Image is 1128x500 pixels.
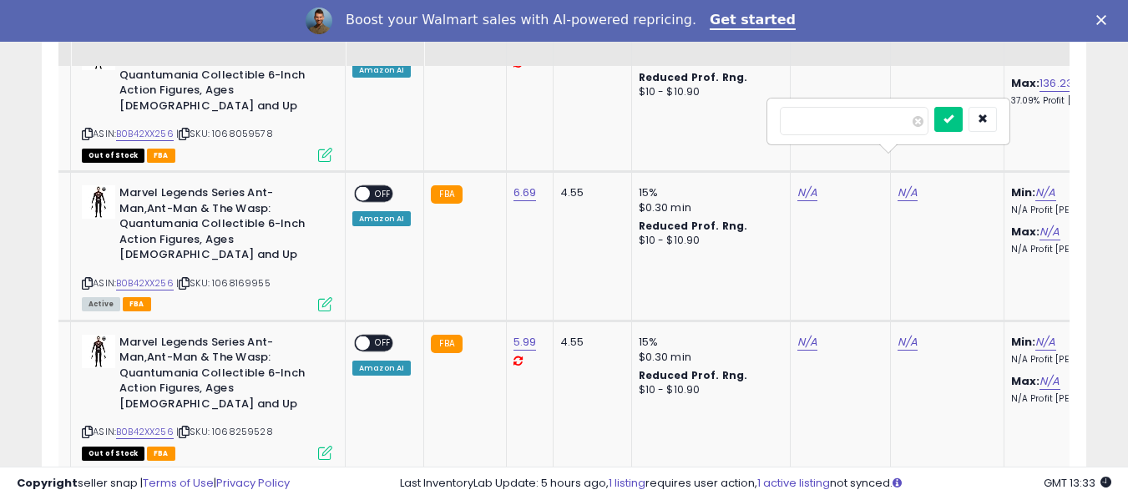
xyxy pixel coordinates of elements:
[431,335,462,353] small: FBA
[797,184,817,201] a: N/A
[116,425,174,439] a: B0B42XX256
[639,200,777,215] div: $0.30 min
[82,149,144,163] span: All listings that are currently out of stock and unavailable for purchase on Amazon
[176,276,271,290] span: | SKU: 1068169955
[431,185,462,204] small: FBA
[513,334,537,351] a: 5.99
[123,297,151,311] span: FBA
[560,185,619,200] div: 4.55
[1011,373,1040,389] b: Max:
[639,70,748,84] b: Reduced Prof. Rng.
[400,476,1111,492] div: Last InventoryLab Update: 5 hours ago, requires user action, not synced.
[119,185,322,267] b: Marvel Legends Series Ant-Man,Ant-Man & The Wasp: Quantumania Collectible 6-Inch Action Figures, ...
[898,184,918,201] a: N/A
[639,234,777,248] div: $10 - $10.90
[513,184,537,201] a: 6.69
[1039,75,1073,92] a: 136.23
[639,185,777,200] div: 15%
[1035,334,1055,351] a: N/A
[17,476,290,492] div: seller snap | |
[147,149,175,163] span: FBA
[1011,75,1040,91] b: Max:
[1035,184,1055,201] a: N/A
[710,12,796,30] a: Get started
[1096,15,1113,25] div: Close
[119,335,322,417] b: Marvel Legends Series Ant-Man,Ant-Man & The Wasp: Quantumania Collectible 6-Inch Action Figures, ...
[116,127,174,141] a: B0B42XX256
[176,425,273,438] span: | SKU: 1068259528
[1039,373,1060,390] a: N/A
[216,475,290,491] a: Privacy Policy
[639,383,777,397] div: $10 - $10.90
[352,361,411,376] div: Amazon AI
[757,475,830,491] a: 1 active listing
[306,8,332,34] img: Profile image for Adrian
[609,475,645,491] a: 1 listing
[370,187,397,201] span: OFF
[560,335,619,350] div: 4.55
[797,334,817,351] a: N/A
[82,447,144,461] span: All listings that are currently out of stock and unavailable for purchase on Amazon
[370,336,397,350] span: OFF
[898,334,918,351] a: N/A
[82,297,120,311] span: All listings currently available for purchase on Amazon
[82,185,332,309] div: ASIN:
[352,63,411,78] div: Amazon AI
[1039,224,1060,240] a: N/A
[639,350,777,365] div: $0.30 min
[82,335,115,368] img: 41PMw9vmh0L._SL40_.jpg
[176,127,273,140] span: | SKU: 1068059578
[1011,184,1036,200] b: Min:
[82,37,332,160] div: ASIN:
[17,475,78,491] strong: Copyright
[1011,224,1040,240] b: Max:
[352,211,411,226] div: Amazon AI
[346,12,696,28] div: Boost your Walmart sales with AI-powered repricing.
[119,37,322,119] b: Marvel Legends Series Ant-Man,Ant-Man & The Wasp: Quantumania Collectible 6-Inch Action Figures, ...
[639,335,777,350] div: 15%
[639,368,748,382] b: Reduced Prof. Rng.
[639,85,777,99] div: $10 - $10.90
[147,447,175,461] span: FBA
[116,276,174,290] a: B0B42XX256
[143,475,214,491] a: Terms of Use
[82,185,115,219] img: 41PMw9vmh0L._SL40_.jpg
[1011,334,1036,350] b: Min:
[639,219,748,233] b: Reduced Prof. Rng.
[1044,475,1111,491] span: 2025-08-15 13:33 GMT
